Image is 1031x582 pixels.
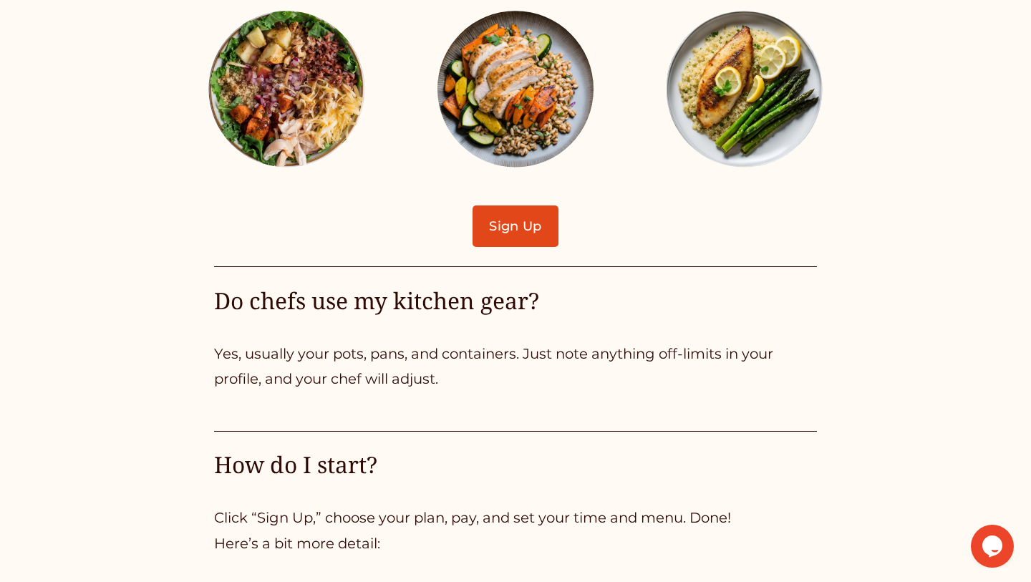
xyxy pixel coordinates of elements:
a: Sign Up [473,205,558,247]
iframe: chat widget [971,525,1017,568]
h4: Do chefs use my kitchen gear? [214,285,816,316]
p: Yes, usually your pots, pans, and containers. Just note anything off-limits in your profile, and ... [214,341,816,392]
p: Click “Sign Up,” choose your plan, pay, and set your time and menu. Done! Here’s a bit more detail: [214,505,816,556]
h4: How do I start? [214,449,816,480]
